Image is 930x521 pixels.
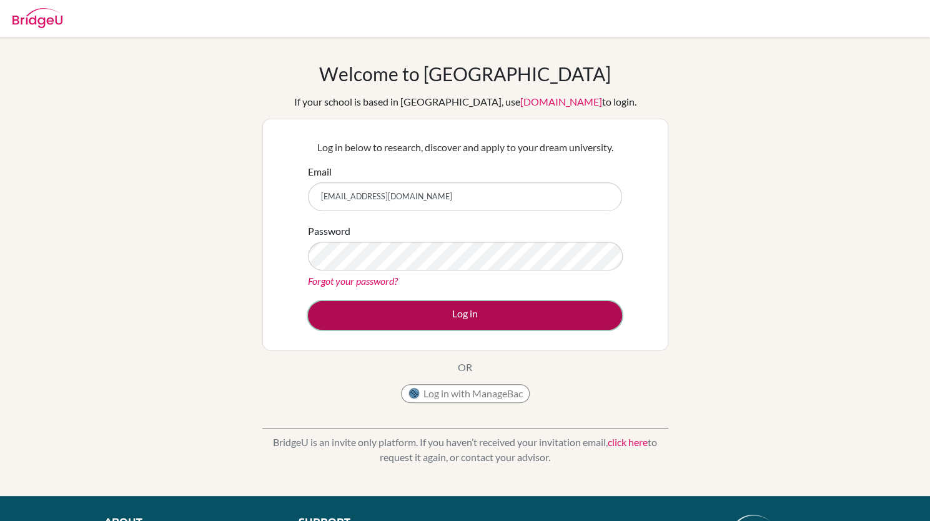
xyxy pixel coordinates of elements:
a: Forgot your password? [308,275,398,287]
a: click here [608,436,648,448]
a: [DOMAIN_NAME] [520,96,602,107]
img: Bridge-U [12,8,62,28]
label: Password [308,224,350,239]
button: Log in [308,301,622,330]
p: Log in below to research, discover and apply to your dream university. [308,140,622,155]
button: Log in with ManageBac [401,384,530,403]
label: Email [308,164,332,179]
p: OR [458,360,472,375]
h1: Welcome to [GEOGRAPHIC_DATA] [319,62,611,85]
div: If your school is based in [GEOGRAPHIC_DATA], use to login. [294,94,636,109]
p: BridgeU is an invite only platform. If you haven’t received your invitation email, to request it ... [262,435,668,465]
